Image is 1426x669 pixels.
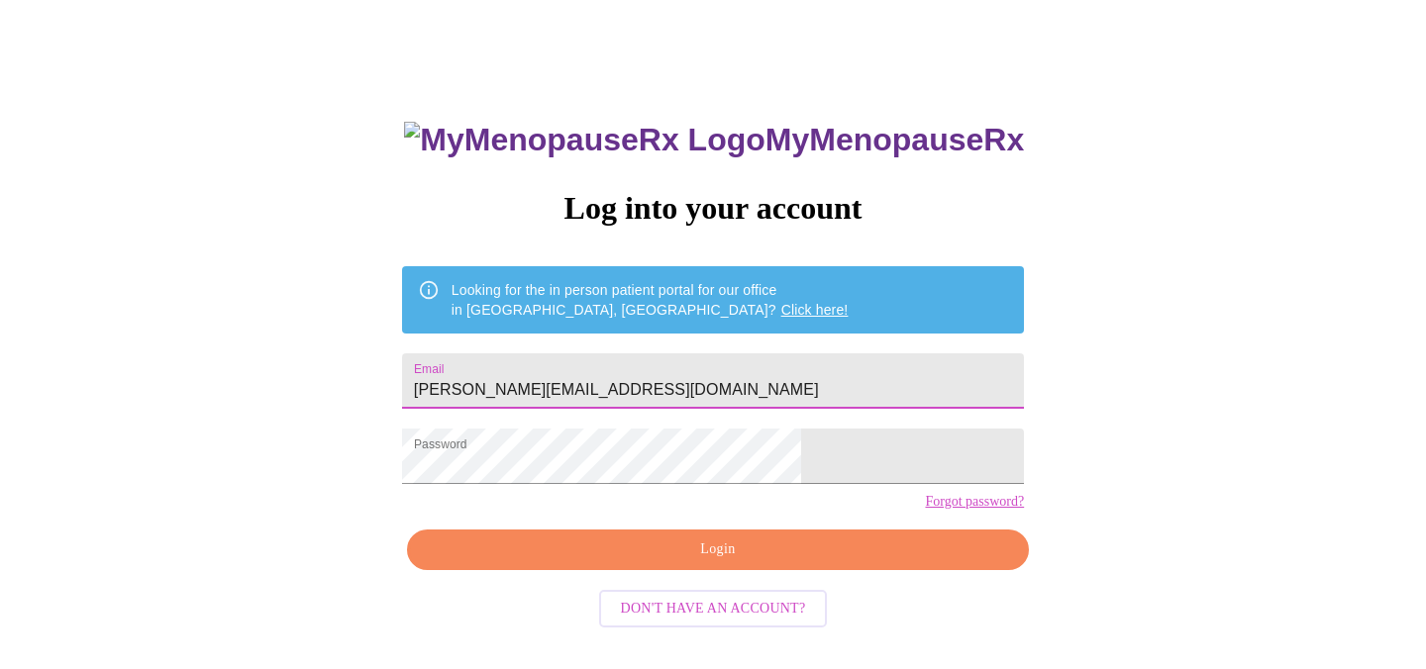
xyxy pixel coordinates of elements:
button: Login [407,529,1029,570]
h3: MyMenopauseRx [404,122,1024,158]
a: Forgot password? [925,494,1024,510]
a: Don't have an account? [594,599,833,616]
button: Don't have an account? [599,590,828,628]
a: Click here! [781,302,849,318]
img: MyMenopauseRx Logo [404,122,764,158]
h3: Log into your account [402,190,1024,227]
span: Login [430,537,1006,562]
span: Don't have an account? [621,597,806,621]
div: Looking for the in person patient portal for our office in [GEOGRAPHIC_DATA], [GEOGRAPHIC_DATA]? [452,272,849,328]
